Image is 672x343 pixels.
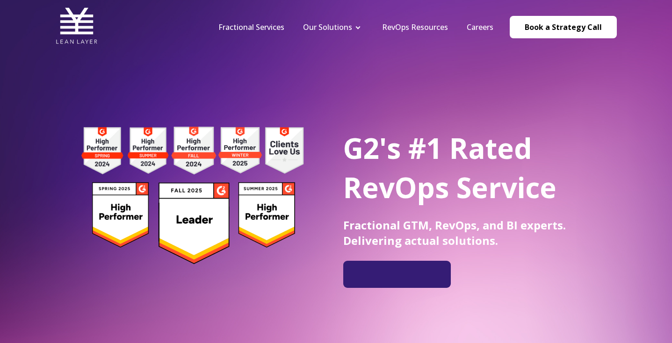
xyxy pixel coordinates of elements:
a: Fractional Services [218,22,284,32]
img: Lean Layer Logo [56,5,98,47]
a: RevOps Resources [382,22,448,32]
span: Fractional GTM, RevOps, and BI experts. Delivering actual solutions. [343,217,566,248]
a: Careers [467,22,493,32]
span: G2's #1 Rated RevOps Service [343,129,556,207]
div: Navigation Menu [209,22,503,32]
a: Our Solutions [303,22,352,32]
img: g2 badges [65,124,320,267]
a: Book a Strategy Call [510,16,617,38]
iframe: Embedded CTA [348,264,446,284]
